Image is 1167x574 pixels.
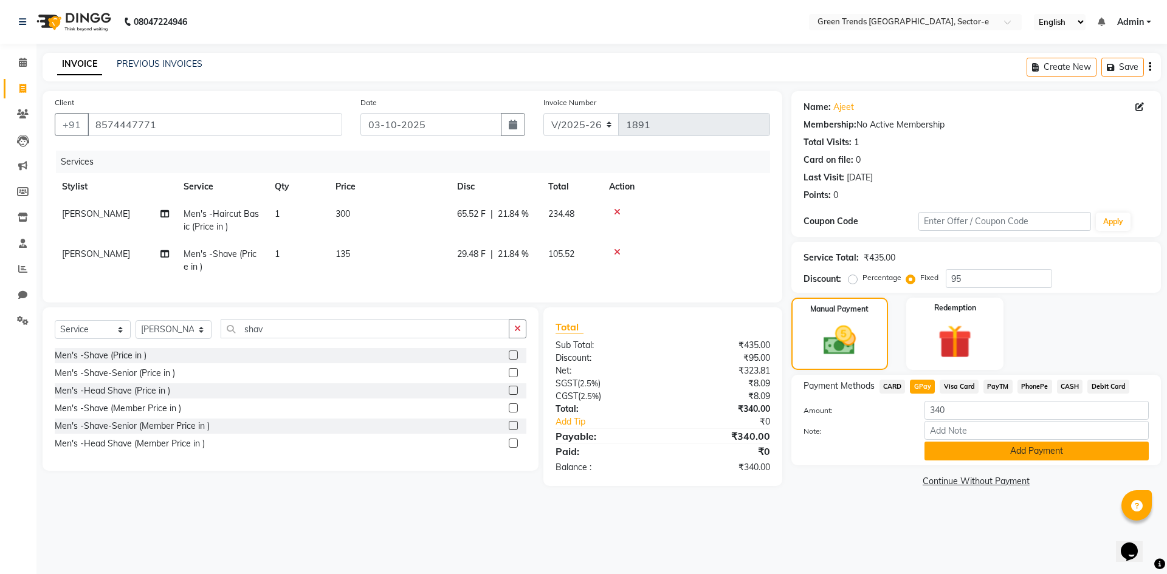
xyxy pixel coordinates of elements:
[1101,58,1144,77] button: Save
[328,173,450,200] th: Price
[663,390,779,403] div: ₹8.09
[934,302,976,313] label: Redemption
[546,352,663,364] div: Discount:
[541,173,602,200] th: Total
[804,136,852,149] div: Total Visits:
[856,154,861,166] div: 0
[62,208,130,219] span: [PERSON_NAME]
[450,173,541,200] th: Disc
[910,380,935,394] span: GPay
[31,5,114,39] img: logo
[663,364,779,377] div: ₹323.81
[57,53,102,75] a: INVOICE
[457,208,486,220] span: 65.52 F
[580,378,598,388] span: 2.5%
[55,437,205,450] div: Men's -Head Shave (Member Price in )
[55,173,176,200] th: Stylist
[804,189,831,202] div: Points:
[804,215,918,228] div: Coupon Code
[336,208,350,219] span: 300
[543,97,596,108] label: Invoice Number
[546,390,663,403] div: ( )
[221,319,509,338] input: Search or Scan
[55,384,170,397] div: Men's -Head Shave (Price in )
[810,304,869,315] label: Manual Payment
[546,403,663,415] div: Total:
[928,321,982,363] img: _gift.svg
[184,208,259,232] span: Men's -Haircut Basic (Price in )
[924,401,1149,420] input: Amount
[847,171,873,184] div: [DATE]
[880,380,906,394] span: CARD
[983,380,1013,394] span: PayTM
[682,415,779,428] div: ₹0
[920,272,938,283] label: Fixed
[918,212,1091,231] input: Enter Offer / Coupon Code
[794,405,915,416] label: Amount:
[804,171,844,184] div: Last Visit:
[498,248,529,261] span: 21.84 %
[663,352,779,364] div: ₹95.00
[804,118,856,131] div: Membership:
[275,248,280,259] span: 1
[864,251,895,264] div: ₹435.00
[491,248,493,261] span: |
[275,208,280,219] span: 1
[804,380,875,392] span: Payment Methods
[580,391,599,401] span: 2.5%
[794,426,915,437] label: Note:
[88,113,342,136] input: Search by Name/Mobile/Email/Code
[176,173,267,200] th: Service
[548,208,574,219] span: 234.48
[1057,380,1083,394] span: CASH
[940,380,979,394] span: Visa Card
[1096,213,1131,231] button: Apply
[134,5,187,39] b: 08047224946
[663,339,779,352] div: ₹435.00
[1027,58,1096,77] button: Create New
[804,251,859,264] div: Service Total:
[804,273,841,285] div: Discount:
[546,364,663,377] div: Net:
[833,101,854,114] a: Ajeet
[1117,16,1144,29] span: Admin
[663,429,779,443] div: ₹340.00
[556,391,578,401] span: CGST
[55,349,146,362] div: Men's -Shave (Price in )
[924,442,1149,460] button: Add Payment
[184,248,256,272] span: Men's -Shave (Price in )
[55,97,74,108] label: Client
[546,377,663,390] div: ( )
[546,461,663,474] div: Balance :
[663,461,779,474] div: ₹340.00
[336,248,350,259] span: 135
[862,272,901,283] label: Percentage
[546,339,663,352] div: Sub Total:
[55,367,175,380] div: Men's -Shave-Senior (Price in )
[556,321,583,333] span: Total
[556,378,577,389] span: SGST
[813,322,866,359] img: _cash.svg
[491,208,493,220] span: |
[546,429,663,443] div: Payable:
[1017,380,1052,394] span: PhonePe
[117,58,202,69] a: PREVIOUS INVOICES
[498,208,529,220] span: 21.84 %
[55,402,181,415] div: Men's -Shave (Member Price in )
[663,444,779,459] div: ₹0
[457,248,486,261] span: 29.48 F
[833,189,838,202] div: 0
[804,154,853,166] div: Card on file:
[663,377,779,390] div: ₹8.09
[804,118,1149,131] div: No Active Membership
[267,173,328,200] th: Qty
[1087,380,1129,394] span: Debit Card
[546,415,682,428] a: Add Tip
[548,248,574,259] span: 105.52
[62,248,130,259] span: [PERSON_NAME]
[602,173,770,200] th: Action
[663,403,779,415] div: ₹340.00
[804,101,831,114] div: Name:
[360,97,377,108] label: Date
[794,475,1158,488] a: Continue Without Payment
